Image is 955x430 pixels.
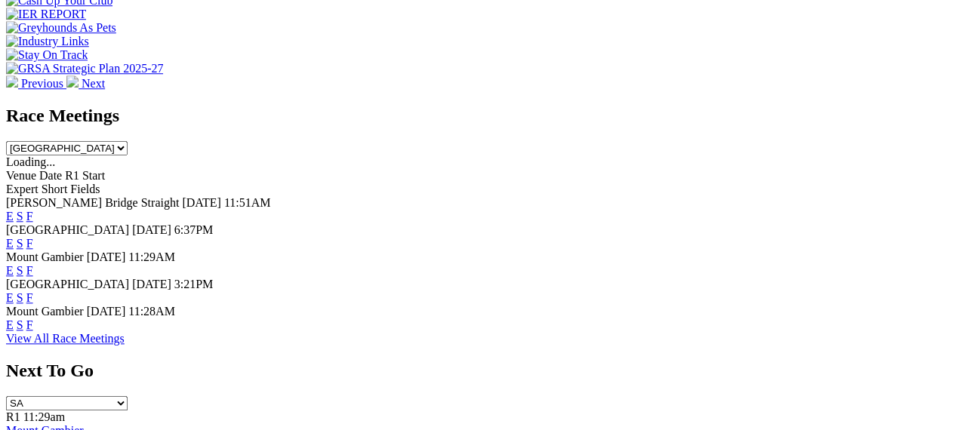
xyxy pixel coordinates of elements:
[70,183,100,195] span: Fields
[6,77,66,90] a: Previous
[6,8,86,21] img: IER REPORT
[66,77,105,90] a: Next
[17,210,23,223] a: S
[21,77,63,90] span: Previous
[6,318,14,331] a: E
[82,77,105,90] span: Next
[6,223,129,236] span: [GEOGRAPHIC_DATA]
[87,305,126,318] span: [DATE]
[6,210,14,223] a: E
[87,250,126,263] span: [DATE]
[6,237,14,250] a: E
[6,106,949,126] h2: Race Meetings
[6,264,14,277] a: E
[6,361,949,381] h2: Next To Go
[17,264,23,277] a: S
[6,250,84,263] span: Mount Gambier
[23,410,65,423] span: 11:29am
[6,35,89,48] img: Industry Links
[6,196,179,209] span: [PERSON_NAME] Bridge Straight
[17,291,23,304] a: S
[174,223,214,236] span: 6:37PM
[26,291,33,304] a: F
[6,278,129,290] span: [GEOGRAPHIC_DATA]
[6,62,163,75] img: GRSA Strategic Plan 2025-27
[6,410,20,423] span: R1
[6,291,14,304] a: E
[26,237,33,250] a: F
[132,278,171,290] span: [DATE]
[6,75,18,88] img: chevron-left-pager-white.svg
[132,223,171,236] span: [DATE]
[6,305,84,318] span: Mount Gambier
[128,305,175,318] span: 11:28AM
[6,169,36,182] span: Venue
[224,196,271,209] span: 11:51AM
[6,48,88,62] img: Stay On Track
[174,278,214,290] span: 3:21PM
[42,183,68,195] span: Short
[128,250,175,263] span: 11:29AM
[182,196,221,209] span: [DATE]
[6,155,55,168] span: Loading...
[26,318,33,331] a: F
[65,169,105,182] span: R1 Start
[26,264,33,277] a: F
[17,237,23,250] a: S
[66,75,79,88] img: chevron-right-pager-white.svg
[6,183,39,195] span: Expert
[6,21,116,35] img: Greyhounds As Pets
[17,318,23,331] a: S
[26,210,33,223] a: F
[6,332,125,345] a: View All Race Meetings
[39,169,62,182] span: Date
